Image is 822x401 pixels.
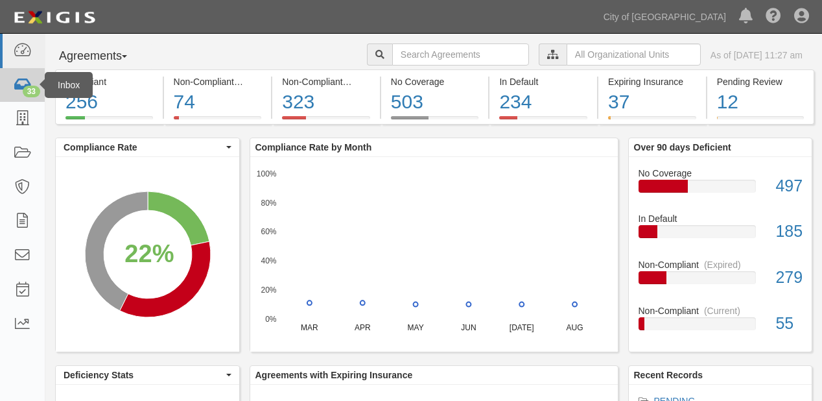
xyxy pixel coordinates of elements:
img: logo-5460c22ac91f19d4615b14bd174203de0afe785f0fc80cf4dbbc73dc1793850b.png [10,6,99,29]
text: 0% [265,314,277,323]
a: Compliant256 [55,116,163,127]
div: (Expired) [704,258,741,271]
b: Recent Records [634,370,703,380]
button: Deficiency Stats [56,366,239,384]
a: City of [GEOGRAPHIC_DATA] [597,4,733,30]
text: MAY [407,323,423,332]
div: Inbox [45,72,93,98]
div: 279 [766,266,812,289]
i: Help Center - Complianz [766,9,781,25]
a: In Default185 [639,212,803,258]
div: In Default [499,75,587,88]
text: MAR [301,323,318,332]
div: 12 [717,88,804,116]
div: 497 [766,175,812,198]
a: Non-Compliant(Expired)323 [272,116,380,127]
div: 234 [499,88,587,116]
div: (Expired) [348,75,385,88]
a: Non-Compliant(Current)55 [639,304,803,341]
div: Expiring Insurance [608,75,696,88]
div: 256 [65,88,153,116]
text: APR [354,323,370,332]
div: As of [DATE] 11:27 am [710,49,803,62]
input: All Organizational Units [567,43,701,66]
div: 33 [23,86,40,97]
text: 100% [256,169,276,178]
div: No Coverage [391,75,479,88]
div: Pending Review [717,75,804,88]
svg: A chart. [250,157,618,352]
div: Non-Compliant [629,258,812,271]
a: Expiring Insurance37 [598,116,706,127]
div: 185 [766,220,812,243]
text: 20% [261,286,276,295]
b: Agreements with Expiring Insurance [255,370,413,380]
div: Non-Compliant (Expired) [282,75,370,88]
div: 74 [174,88,262,116]
div: 37 [608,88,696,116]
div: 323 [282,88,370,116]
text: 80% [261,198,276,207]
text: 60% [261,227,276,236]
span: Compliance Rate [64,141,223,154]
text: JUN [461,323,476,332]
div: Compliant [65,75,153,88]
div: 55 [766,312,812,335]
a: No Coverage503 [381,116,489,127]
div: Non-Compliant (Current) [174,75,262,88]
div: (Current) [704,304,740,317]
div: (Current) [239,75,276,88]
text: 40% [261,256,276,265]
a: Pending Review12 [707,116,815,127]
div: 22% [124,236,174,271]
a: No Coverage497 [639,167,803,213]
text: [DATE] [509,323,534,332]
input: Search Agreements [392,43,529,66]
div: 503 [391,88,479,116]
div: In Default [629,212,812,225]
a: Non-Compliant(Expired)279 [639,258,803,304]
b: Compliance Rate by Month [255,142,372,152]
div: No Coverage [629,167,812,180]
a: Non-Compliant(Current)74 [164,116,272,127]
button: Agreements [55,43,152,69]
div: Non-Compliant [629,304,812,317]
svg: A chart. [56,157,239,352]
b: Over 90 days Deficient [634,142,731,152]
text: AUG [566,323,583,332]
a: In Default234 [489,116,597,127]
button: Compliance Rate [56,138,239,156]
span: Deficiency Stats [64,369,223,382]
